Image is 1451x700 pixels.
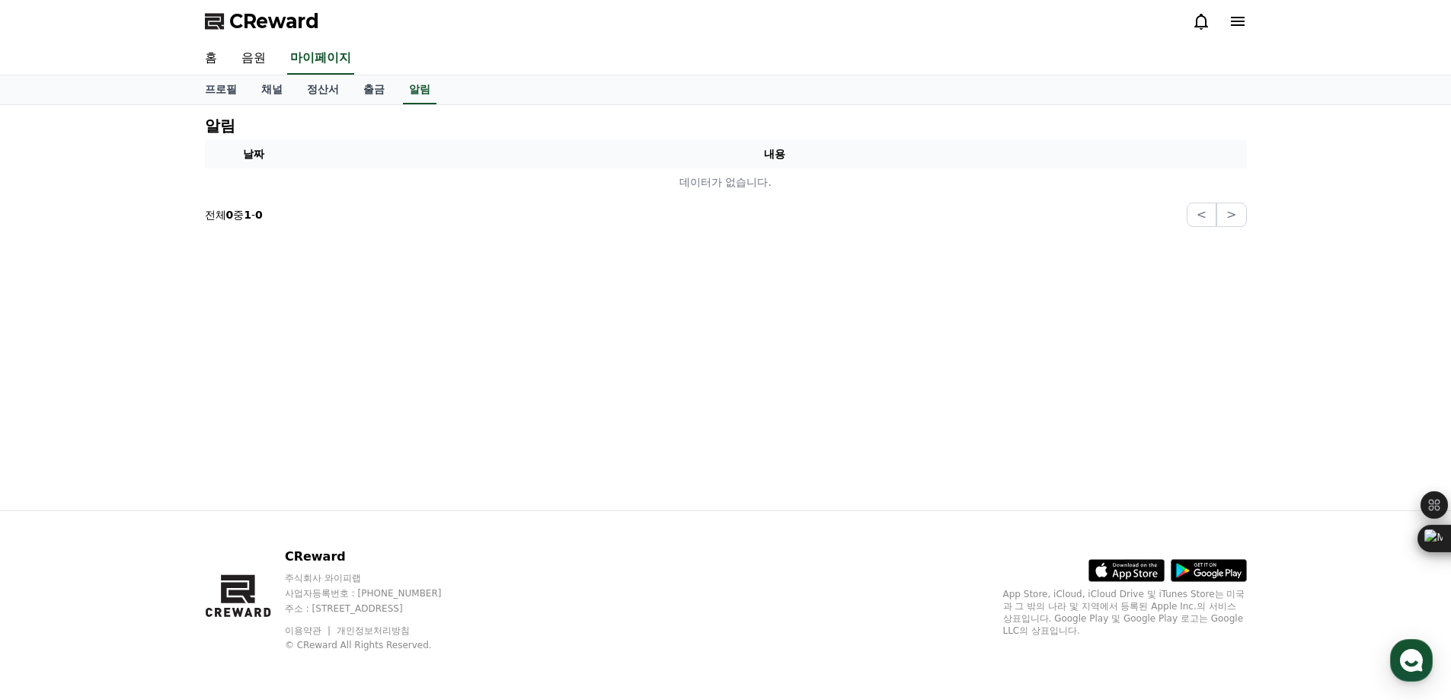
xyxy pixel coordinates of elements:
[295,75,351,104] a: 정산서
[249,75,295,104] a: 채널
[226,209,234,221] strong: 0
[193,75,249,104] a: 프로필
[1216,203,1246,227] button: >
[205,117,235,134] h4: 알림
[48,506,57,518] span: 홈
[285,548,471,566] p: CReward
[5,483,101,521] a: 홈
[351,75,397,104] a: 출금
[205,9,319,34] a: CReward
[193,43,229,75] a: 홈
[244,209,251,221] strong: 1
[1003,588,1247,637] p: App Store, iCloud, iCloud Drive 및 iTunes Store는 미국과 그 밖의 나라 및 지역에서 등록된 Apple Inc.의 서비스 상표입니다. Goo...
[302,140,1247,168] th: 내용
[235,506,254,518] span: 설정
[101,483,197,521] a: 대화
[285,625,333,636] a: 이용약관
[337,625,410,636] a: 개인정보처리방침
[229,43,278,75] a: 음원
[1187,203,1216,227] button: <
[403,75,436,104] a: 알림
[285,587,471,599] p: 사업자등록번호 : [PHONE_NUMBER]
[229,9,319,34] span: CReward
[197,483,292,521] a: 설정
[287,43,354,75] a: 마이페이지
[285,603,471,615] p: 주소 : [STREET_ADDRESS]
[285,639,471,651] p: © CReward All Rights Reserved.
[285,572,471,584] p: 주식회사 와이피랩
[205,207,263,222] p: 전체 중 -
[255,209,263,221] strong: 0
[139,507,158,519] span: 대화
[211,174,1241,190] p: 데이터가 없습니다.
[205,140,302,168] th: 날짜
